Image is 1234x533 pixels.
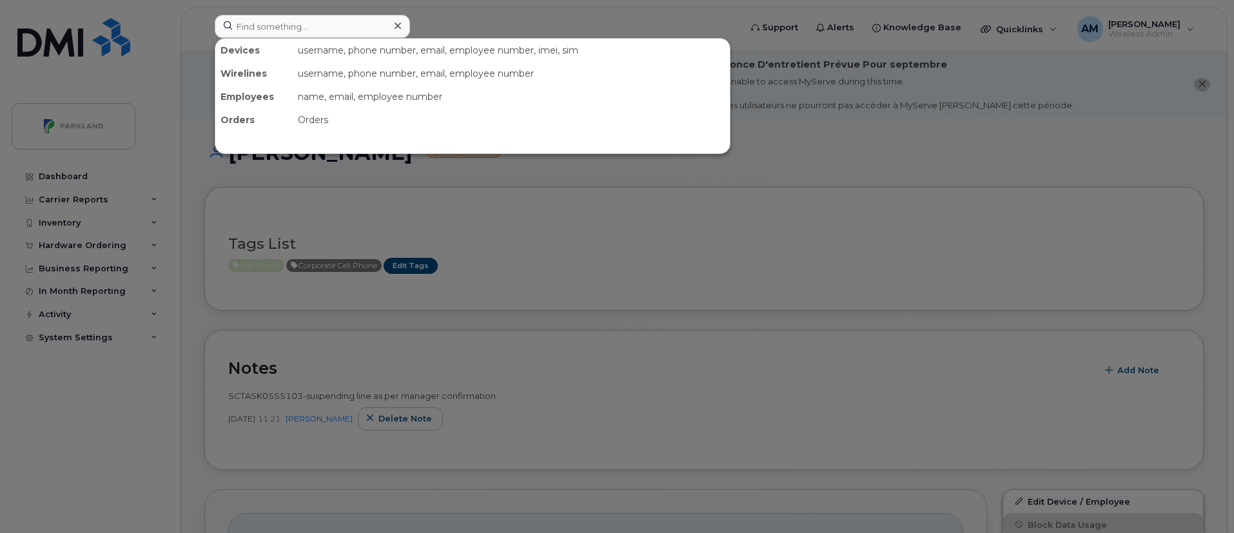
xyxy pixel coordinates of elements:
div: name, email, employee number [293,85,730,108]
div: Wirelines [215,62,293,85]
div: username, phone number, email, employee number [293,62,730,85]
div: Orders [215,108,293,131]
div: Devices [215,39,293,62]
div: Employees [215,85,293,108]
div: username, phone number, email, employee number, imei, sim [293,39,730,62]
div: Orders [293,108,730,131]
